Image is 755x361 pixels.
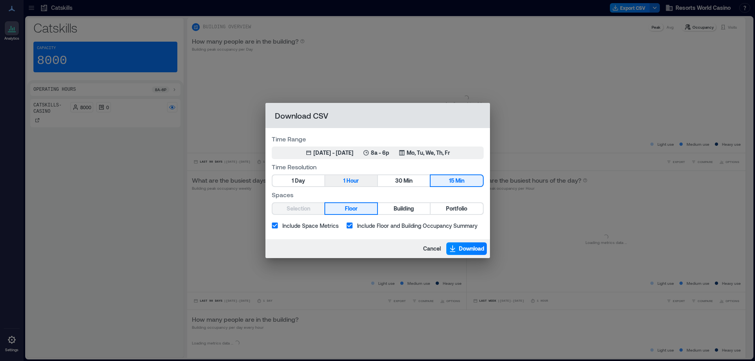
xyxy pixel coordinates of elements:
span: Floor [345,204,357,214]
label: Spaces [272,190,484,199]
span: Hour [346,176,359,186]
p: Mo, Tu, We, Th, Fr [407,149,450,157]
span: Include Space Metrics [282,222,339,230]
button: 1 Hour [325,175,377,186]
span: 1 [343,176,345,186]
button: Portfolio [431,203,482,214]
button: 1 Day [273,175,324,186]
span: Day [295,176,305,186]
button: 30 Min [378,175,430,186]
label: Time Resolution [272,162,484,171]
div: [DATE] - [DATE] [313,149,354,157]
p: 8a - 6p [371,149,389,157]
button: Download [446,242,487,255]
span: 15 [449,176,454,186]
span: Min [455,176,464,186]
button: [DATE] - [DATE]8a - 6pMo, Tu, We, Th, Fr [272,147,484,159]
span: 30 [395,176,402,186]
button: Cancel [421,242,443,255]
span: 1 [292,176,294,186]
span: Portfolio [446,204,467,214]
button: 15 Min [431,175,482,186]
span: Download [459,245,484,253]
button: Building [378,203,430,214]
h2: Download CSV [265,103,490,128]
label: Time Range [272,134,484,143]
span: Min [403,176,412,186]
button: Floor [325,203,377,214]
span: Building [394,204,414,214]
span: Cancel [423,245,441,253]
span: Include Floor and Building Occupancy Summary [357,222,477,230]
